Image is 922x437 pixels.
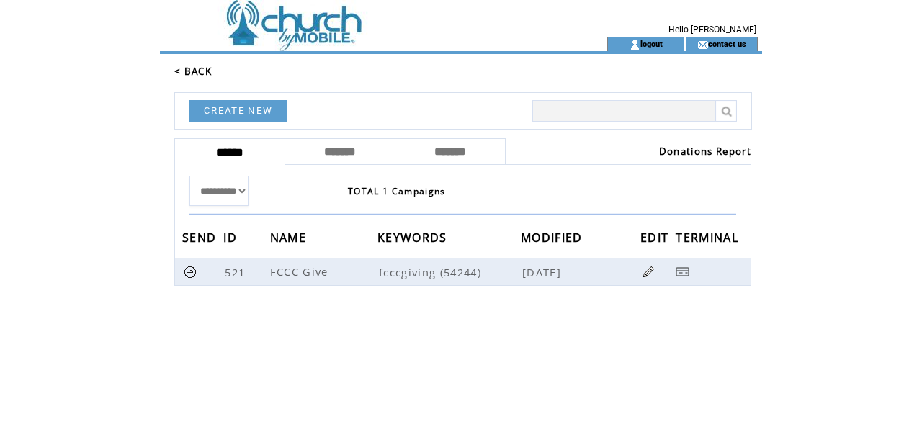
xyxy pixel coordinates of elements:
[630,39,640,50] img: account_icon.gif
[668,24,756,35] span: Hello [PERSON_NAME]
[223,226,241,253] span: ID
[182,226,220,253] span: SEND
[270,226,310,253] span: NAME
[270,264,332,279] span: FCCC Give
[379,265,519,279] span: fcccgiving (54244)
[348,185,446,197] span: TOTAL 1 Campaigns
[522,265,565,279] span: [DATE]
[189,100,287,122] a: CREATE NEW
[377,233,451,241] a: KEYWORDS
[174,65,212,78] a: < BACK
[659,145,751,158] a: Donations Report
[521,226,586,253] span: MODIFIED
[225,265,249,279] span: 521
[676,226,742,253] span: TERMINAL
[377,226,451,253] span: KEYWORDS
[640,226,672,253] span: EDIT
[708,39,746,48] a: contact us
[270,233,310,241] a: NAME
[223,233,241,241] a: ID
[521,233,586,241] a: MODIFIED
[640,39,663,48] a: logout
[697,39,708,50] img: contact_us_icon.gif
